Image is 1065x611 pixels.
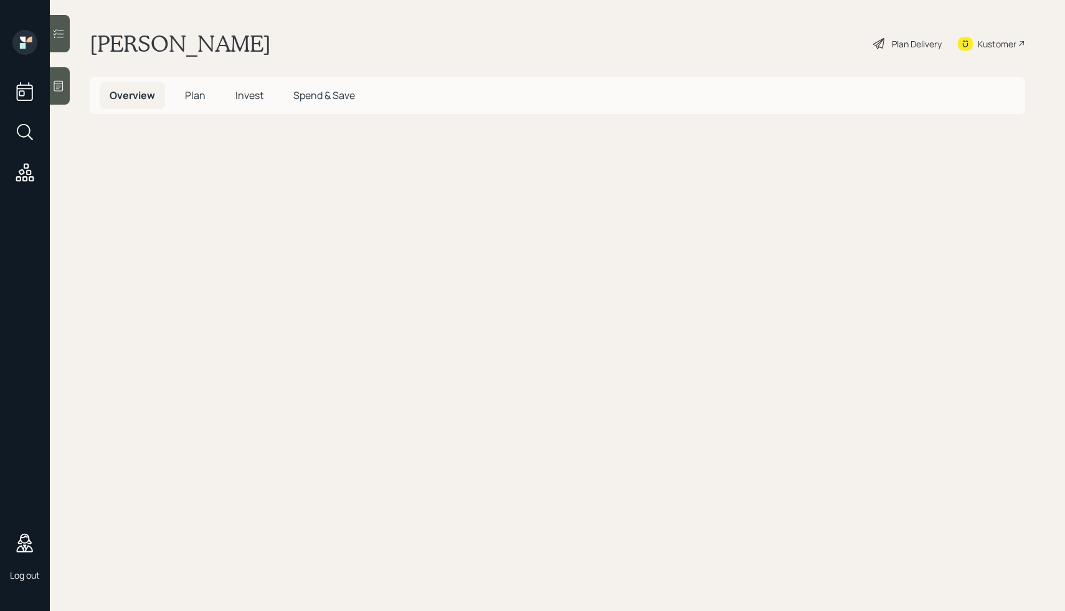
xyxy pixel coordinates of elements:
[978,37,1016,50] div: Kustomer
[185,88,206,102] span: Plan
[110,88,155,102] span: Overview
[293,88,355,102] span: Spend & Save
[90,30,271,57] h1: [PERSON_NAME]
[10,569,40,581] div: Log out
[235,88,263,102] span: Invest
[892,37,942,50] div: Plan Delivery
